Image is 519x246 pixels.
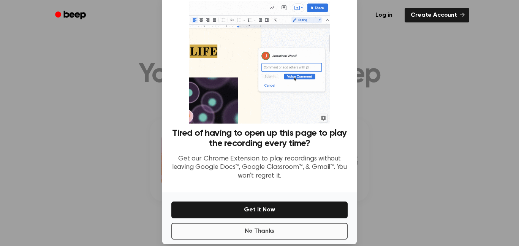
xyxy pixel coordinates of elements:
[171,223,348,240] button: No Thanks
[171,128,348,149] h3: Tired of having to open up this page to play the recording every time?
[50,8,93,23] a: Beep
[189,1,330,124] img: Beep extension in action
[405,8,469,22] a: Create Account
[171,155,348,181] p: Get our Chrome Extension to play recordings without leaving Google Docs™, Google Classroom™, & Gm...
[171,202,348,218] button: Get It Now
[368,6,400,24] a: Log in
